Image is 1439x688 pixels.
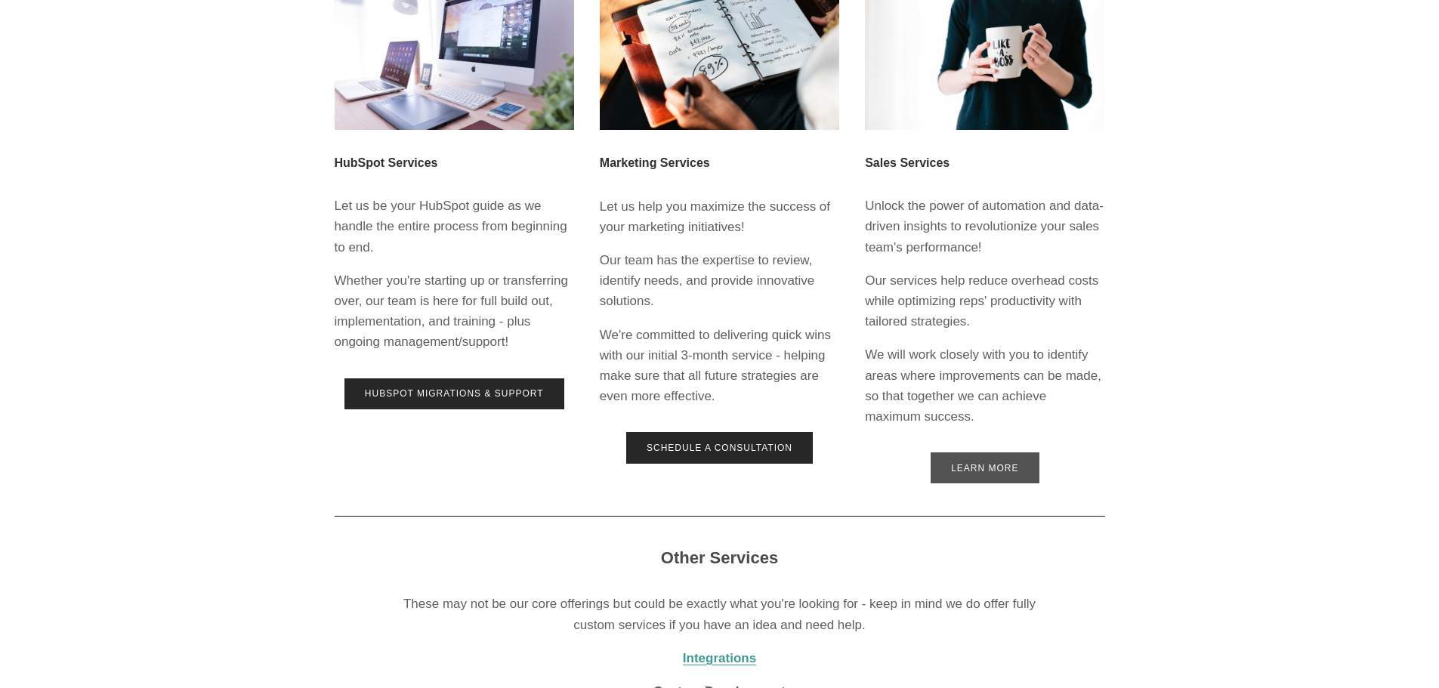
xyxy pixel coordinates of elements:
a: HubSpot Migrations & Support [344,378,564,409]
a: Schedule a Consultation [626,432,813,463]
p: Let us be your HubSpot guide as we handle the entire process from beginning to end. [335,196,574,258]
p: Whether you're starting up or transferring over, our team is here for full build out, implementat... [335,270,574,353]
h3: Marketing Services [600,156,839,170]
p: These may not be our core offerings but could be exactly what you're looking for - keep in mind w... [400,594,1038,634]
p: Our services help reduce overhead costs while optimizing reps' productivity with tailored strateg... [865,270,1104,332]
p: We will work closely with you to identify areas where improvements can be made, so that together ... [865,344,1104,427]
p: Our team has the expertise to review, identify needs, and provide innovative solutions. [600,250,839,312]
p: Let us help you maximize the success of your marketing initiatives! [600,196,839,237]
h3: Sales Services [865,156,1104,170]
a: Learn More [931,452,1039,483]
p: Unlock the power of automation and data-driven insights to revolutionize your sales team's perfor... [865,196,1104,258]
a: Integrations [683,651,756,665]
h2: Other Services [400,548,1038,568]
p: We're committed to delivering quick wins with our initial 3-month service - helping make sure tha... [600,325,839,407]
h3: HubSpot Services [335,156,574,170]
